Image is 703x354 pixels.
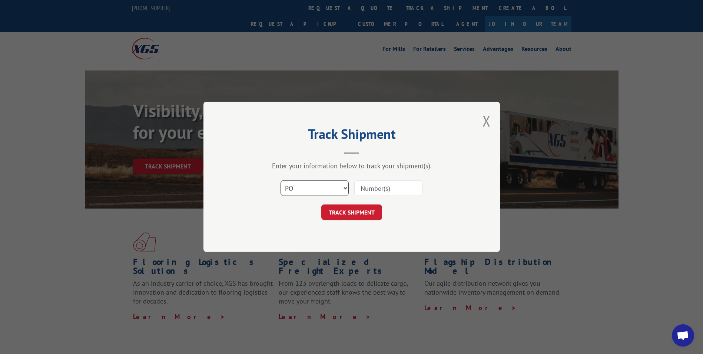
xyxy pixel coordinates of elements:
[241,162,463,170] div: Enter your information below to track your shipment(s).
[672,324,694,347] div: Open chat
[241,129,463,143] h2: Track Shipment
[483,111,491,131] button: Close modal
[354,181,422,196] input: Number(s)
[321,205,382,220] button: TRACK SHIPMENT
